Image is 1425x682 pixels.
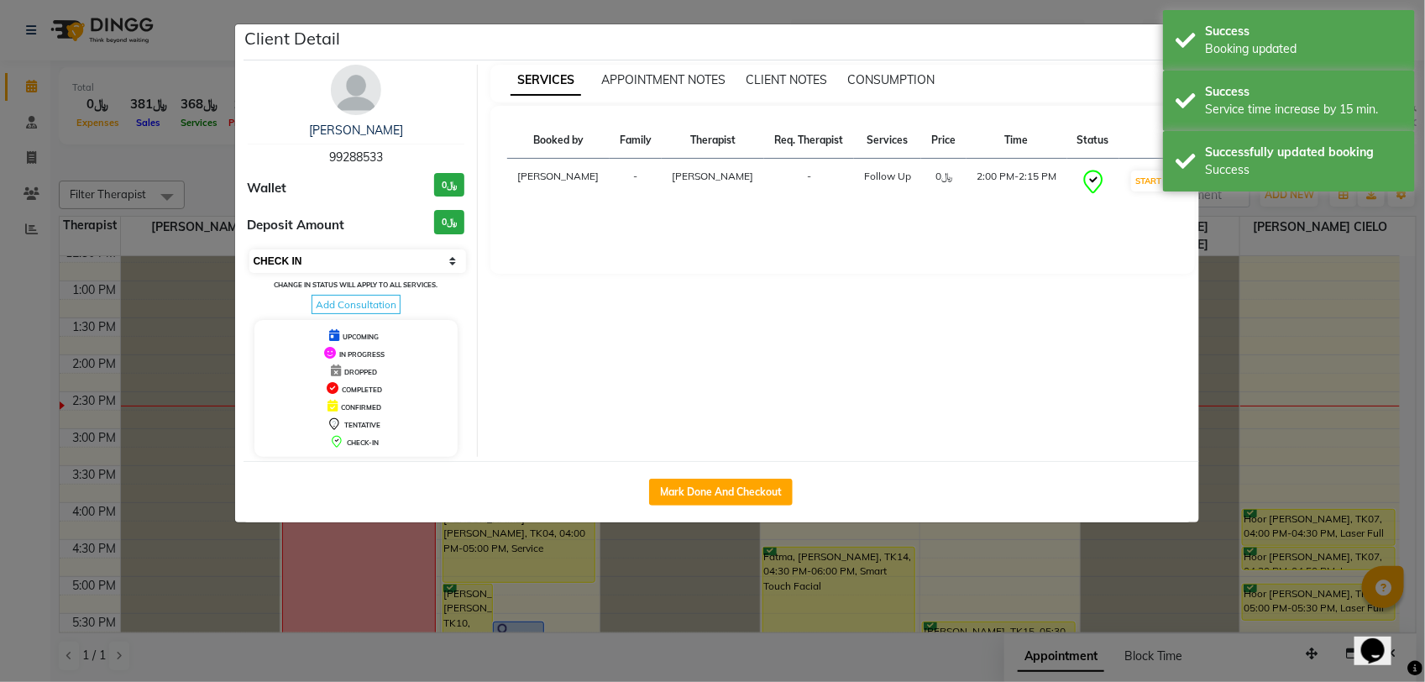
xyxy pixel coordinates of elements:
th: Therapist [662,123,764,159]
td: - [610,159,662,207]
span: CONSUMPTION [847,72,935,87]
th: Status [1067,123,1119,159]
td: [PERSON_NAME] [507,159,610,207]
span: [PERSON_NAME] [673,170,754,182]
th: Family [610,123,662,159]
th: Req. Therapist [764,123,854,159]
span: DROPPED [344,368,377,376]
th: Time [967,123,1067,159]
small: Change in status will apply to all services. [274,281,437,289]
div: Booking updated [1205,40,1402,58]
h3: ﷼0 [434,173,464,197]
iframe: chat widget [1354,615,1408,665]
span: CLIENT NOTES [746,72,827,87]
div: Success [1205,83,1402,101]
div: Success [1205,161,1402,179]
div: Successfully updated booking [1205,144,1402,161]
span: COMPLETED [342,386,382,394]
h3: ﷼0 [434,210,464,234]
span: Wallet [248,179,287,198]
button: START [1131,170,1166,191]
img: avatar [331,65,381,115]
span: UPCOMING [343,333,379,341]
td: - [764,159,854,207]
span: CONFIRMED [341,403,381,412]
span: Add Consultation [312,295,401,314]
span: 99288533 [329,150,383,165]
div: ﷼0 [931,169,956,184]
div: Service time increase by 15 min. [1205,101,1402,118]
th: Services [854,123,922,159]
span: APPOINTMENT NOTES [601,72,726,87]
span: TENTATIVE [344,421,380,429]
span: Deposit Amount [248,216,345,235]
div: Follow Up [864,169,912,184]
h5: Client Detail [245,26,341,51]
th: Price [921,123,966,159]
div: Success [1205,23,1402,40]
button: Mark Done And Checkout [649,479,793,506]
span: CHECK-IN [347,438,379,447]
th: Booked by [507,123,610,159]
span: IN PROGRESS [339,350,385,359]
span: SERVICES [511,66,581,96]
td: 2:00 PM-2:15 PM [967,159,1067,207]
a: [PERSON_NAME] [309,123,403,138]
